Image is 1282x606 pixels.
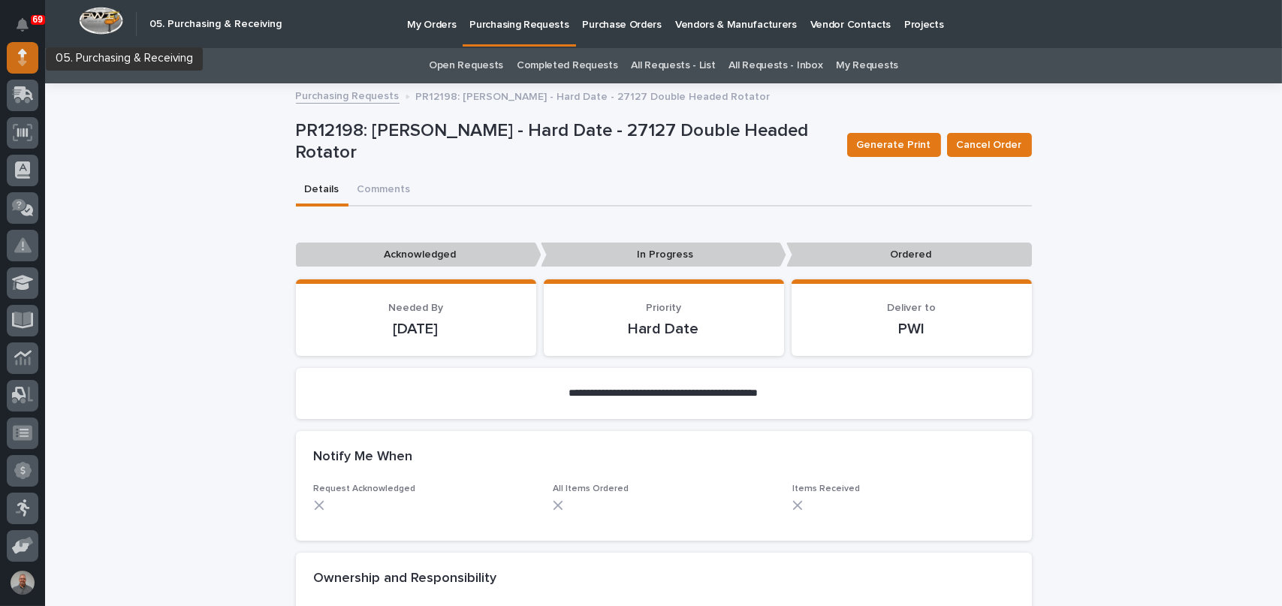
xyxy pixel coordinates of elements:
p: In Progress [541,243,786,267]
button: Cancel Order [947,133,1032,157]
a: My Requests [836,48,898,83]
span: Deliver to [887,303,936,313]
h2: Ownership and Responsibility [314,571,497,587]
span: Cancel Order [957,136,1022,154]
h2: Notify Me When [314,449,413,466]
a: All Requests - List [631,48,715,83]
p: PR12198: [PERSON_NAME] - Hard Date - 27127 Double Headed Rotator [416,87,771,104]
div: Notifications69 [19,18,38,42]
p: 69 [33,14,43,25]
span: Request Acknowledged [314,484,416,493]
span: All Items Ordered [553,484,629,493]
button: Notifications [7,9,38,41]
button: users-avatar [7,567,38,598]
button: Details [296,175,348,207]
span: Priority [646,303,681,313]
span: Needed By [388,303,443,313]
a: All Requests - Inbox [729,48,823,83]
p: PWI [810,320,1014,338]
button: Comments [348,175,420,207]
button: Generate Print [847,133,941,157]
p: [DATE] [314,320,518,338]
span: Items Received [792,484,860,493]
img: Workspace Logo [79,7,123,35]
a: Purchasing Requests [296,86,400,104]
h2: 05. Purchasing & Receiving [149,18,282,31]
p: Acknowledged [296,243,541,267]
p: Hard Date [562,320,766,338]
a: Open Requests [429,48,503,83]
a: Completed Requests [517,48,617,83]
span: Generate Print [857,136,931,154]
p: Ordered [786,243,1032,267]
p: PR12198: [PERSON_NAME] - Hard Date - 27127 Double Headed Rotator [296,120,835,164]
